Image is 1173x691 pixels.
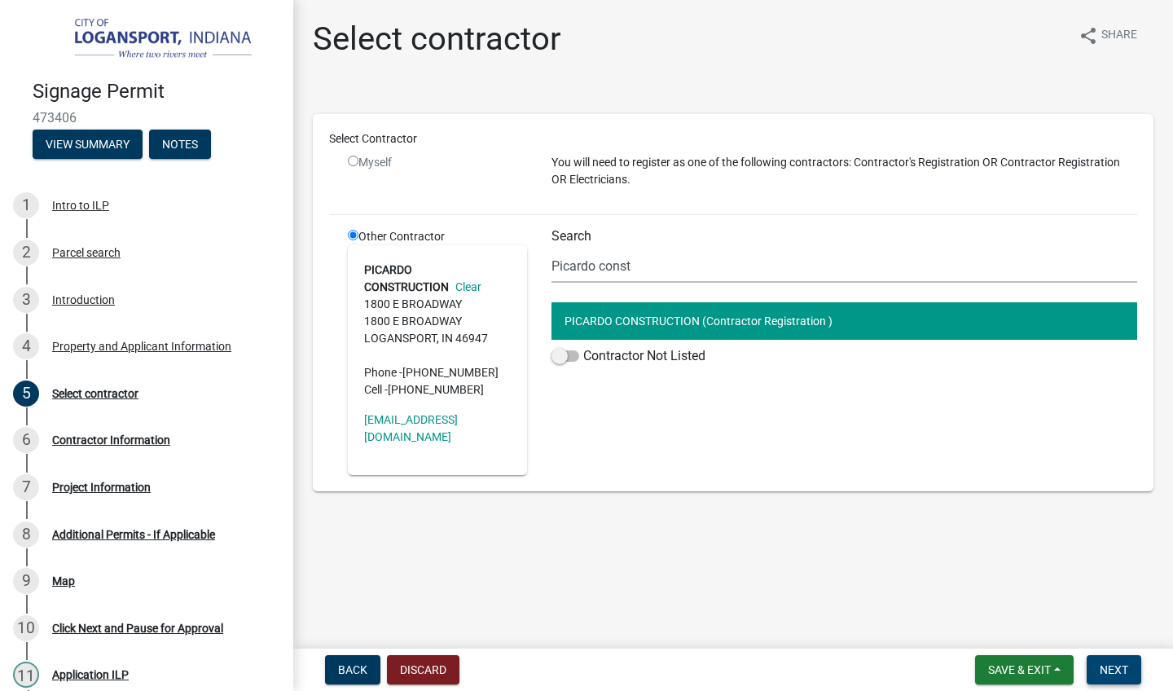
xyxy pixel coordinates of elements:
[551,230,591,243] label: Search
[551,154,1137,188] p: You will need to register as one of the following contractors: Contractor's Registration OR Contr...
[33,17,267,63] img: City of Logansport, Indiana
[52,388,138,399] div: Select contractor
[33,130,143,159] button: View Summary
[52,575,75,587] div: Map
[13,568,39,594] div: 9
[13,427,39,453] div: 6
[33,80,280,103] h4: Signage Permit
[13,192,39,218] div: 1
[364,366,402,379] abbr: Phone -
[52,482,151,493] div: Project Information
[348,154,527,171] div: Myself
[551,302,1137,340] button: PICARDO CONSTRUCTION (Contractor Registration )
[52,247,121,258] div: Parcel search
[33,110,261,125] span: 473406
[402,366,499,379] span: [PHONE_NUMBER]
[364,262,511,398] address: 1800 E BROADWAY 1800 E BROADWAY LOGANSPORT, IN 46947
[13,333,39,359] div: 4
[1100,663,1128,676] span: Next
[52,669,129,680] div: Application ILP
[388,383,484,396] span: [PHONE_NUMBER]
[13,381,39,407] div: 5
[338,663,367,676] span: Back
[313,20,561,59] h1: Select contractor
[975,655,1074,684] button: Save & Exit
[13,522,39,548] div: 8
[1101,26,1137,46] span: Share
[13,615,39,641] div: 10
[13,287,39,313] div: 3
[325,655,380,684] button: Back
[336,228,539,475] div: Other Contractor
[364,413,458,443] a: [EMAIL_ADDRESS][DOMAIN_NAME]
[364,383,388,396] abbr: Cell -
[52,341,231,352] div: Property and Applicant Information
[52,200,109,211] div: Intro to ILP
[52,434,170,446] div: Contractor Information
[551,346,705,366] label: Contractor Not Listed
[1065,20,1150,51] button: shareShare
[1079,26,1098,46] i: share
[1087,655,1141,684] button: Next
[52,529,215,540] div: Additional Permits - If Applicable
[13,240,39,266] div: 2
[149,139,211,152] wm-modal-confirm: Notes
[52,294,115,306] div: Introduction
[52,623,223,634] div: Click Next and Pause for Approval
[387,655,459,684] button: Discard
[33,139,143,152] wm-modal-confirm: Summary
[13,474,39,500] div: 7
[317,130,1149,147] div: Select Contractor
[988,663,1051,676] span: Save & Exit
[364,263,449,293] strong: PICARDO CONSTRUCTION
[13,662,39,688] div: 11
[551,249,1137,283] input: Search...
[449,280,481,293] a: Clear
[149,130,211,159] button: Notes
